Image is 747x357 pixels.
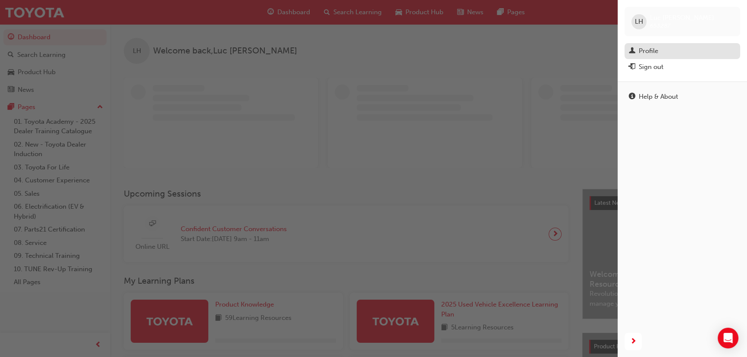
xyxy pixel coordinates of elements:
[629,47,635,55] span: man-icon
[650,22,670,29] span: 653287
[650,14,714,22] span: Luc [PERSON_NAME]
[639,92,678,102] div: Help & About
[629,63,635,71] span: exit-icon
[630,336,637,347] span: next-icon
[629,93,635,101] span: info-icon
[625,43,740,59] a: Profile
[625,59,740,75] button: Sign out
[639,46,658,56] div: Profile
[635,17,643,27] span: LH
[718,328,738,348] div: Open Intercom Messenger
[639,62,663,72] div: Sign out
[625,89,740,105] a: Help & About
